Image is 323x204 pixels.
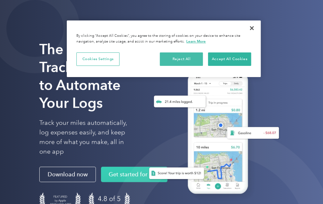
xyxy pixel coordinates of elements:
button: Accept All Cookies [208,52,251,66]
div: By clicking “Accept All Cookies”, you agree to the storing of cookies on your device to enhance s... [76,33,251,44]
div: Privacy [67,20,261,77]
img: Everlance, mileage tracker app, expense tracking app [140,66,283,202]
strong: The Mileage Tracking App to Automate Your Logs [39,41,125,111]
a: More information about your privacy, opens in a new tab [186,39,206,43]
button: Cookies Settings [76,52,119,66]
button: Reject All [160,52,203,66]
button: Close [245,21,259,35]
div: Cookie banner [67,20,261,77]
a: Get started for free [101,167,168,182]
a: Download now [39,167,96,182]
p: Track your miles automatically, log expenses easily, and keep more of what you make, all in one app [39,118,130,156]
